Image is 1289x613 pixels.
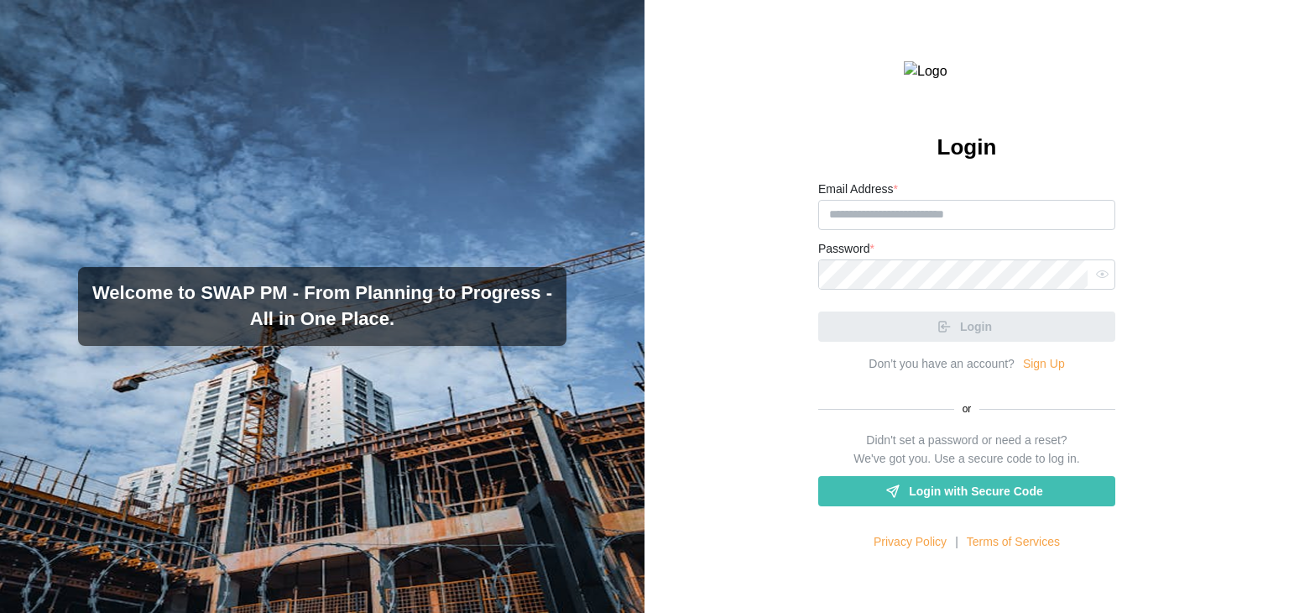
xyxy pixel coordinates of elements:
[955,533,958,552] div: |
[967,533,1060,552] a: Terms of Services
[91,280,553,333] h3: Welcome to SWAP PM - From Planning to Progress - All in One Place.
[818,240,874,259] label: Password
[818,401,1115,417] div: or
[853,432,1079,468] div: Didn't set a password or need a reset? We've got you. Use a secure code to log in.
[874,533,947,552] a: Privacy Policy
[904,61,1030,82] img: Logo
[869,355,1015,374] div: Don’t you have an account?
[818,476,1115,506] a: Login with Secure Code
[937,133,997,162] h2: Login
[818,181,898,199] label: Email Address
[909,477,1042,506] span: Login with Secure Code
[1023,355,1065,374] a: Sign Up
